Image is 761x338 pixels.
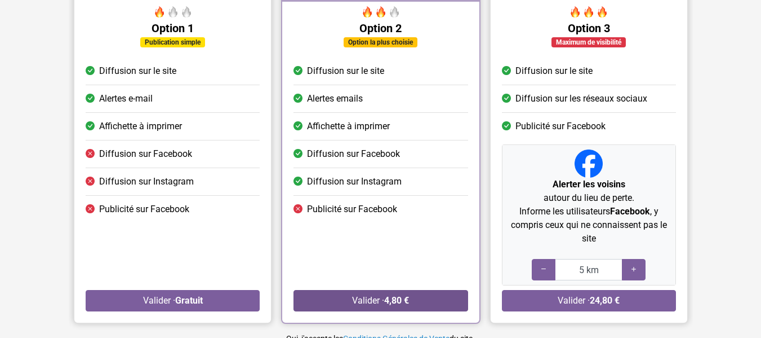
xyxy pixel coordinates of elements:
[515,120,605,133] span: Publicité sur Facebook
[307,92,363,106] span: Alertes emails
[99,120,182,133] span: Affichette à imprimer
[99,147,192,161] span: Diffusion sur Facebook
[590,295,620,306] strong: 24,80 €
[307,203,397,216] span: Publicité sur Facebook
[86,21,260,35] h5: Option 1
[384,295,409,306] strong: 4,80 €
[501,290,675,311] button: Valider ·24,80 €
[307,120,390,133] span: Affichette à imprimer
[575,150,603,178] img: Facebook
[307,64,384,78] span: Diffusion sur le site
[307,147,400,161] span: Diffusion sur Facebook
[609,206,649,217] strong: Facebook
[86,290,260,311] button: Valider ·Gratuit
[515,64,592,78] span: Diffusion sur le site
[551,37,626,47] div: Maximum de visibilité
[99,175,194,188] span: Diffusion sur Instagram
[99,92,153,106] span: Alertes e-mail
[506,205,670,245] p: Informe les utilisateurs , y compris ceux qui ne connaissent pas le site
[344,37,417,47] div: Option la plus choisie
[175,295,202,306] strong: Gratuit
[293,21,468,35] h5: Option 2
[552,179,625,190] strong: Alerter les voisins
[506,178,670,205] p: autour du lieu de perte.
[99,203,189,216] span: Publicité sur Facebook
[293,290,468,311] button: Valider ·4,80 €
[140,37,205,47] div: Publication simple
[515,92,647,106] span: Diffusion sur les réseaux sociaux
[307,175,402,188] span: Diffusion sur Instagram
[99,64,176,78] span: Diffusion sur le site
[501,21,675,35] h5: Option 3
